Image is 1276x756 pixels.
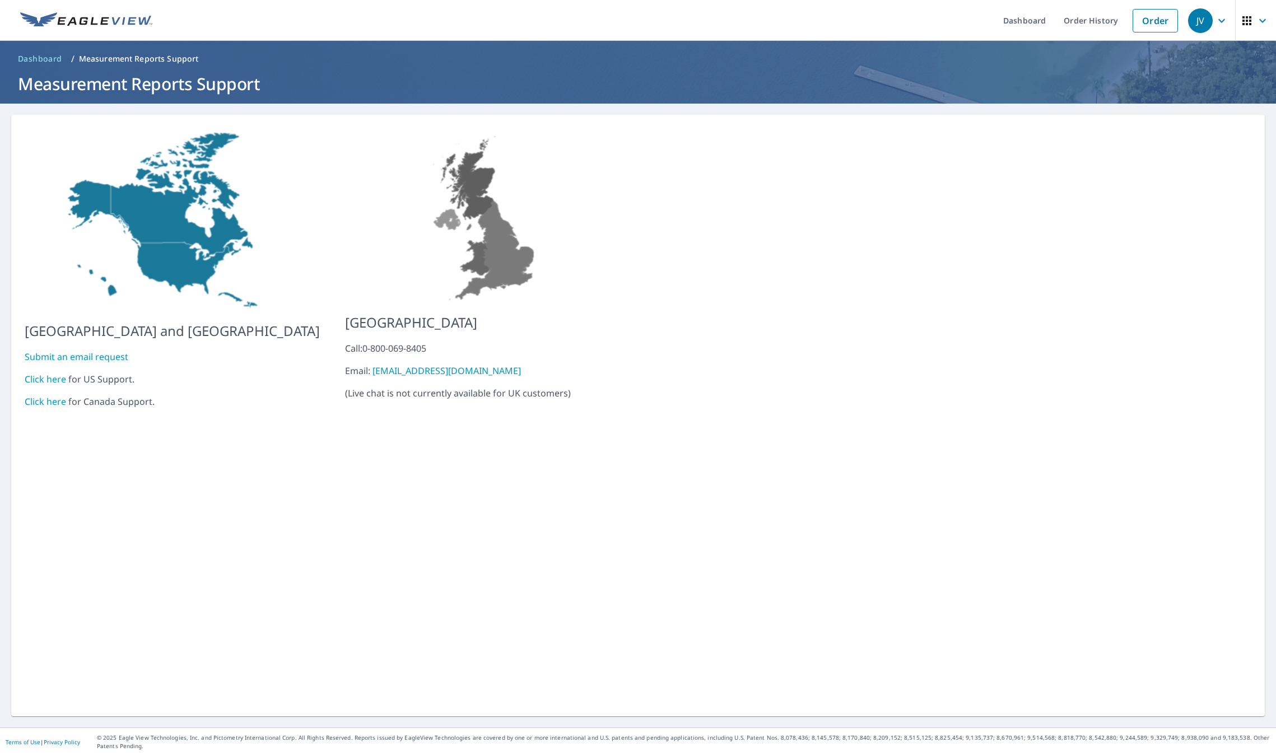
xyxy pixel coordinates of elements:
[372,365,521,377] a: [EMAIL_ADDRESS][DOMAIN_NAME]
[345,342,627,355] div: Call: 0-800-069-8405
[1133,9,1178,32] a: Order
[345,342,627,400] p: ( Live chat is not currently available for UK customers )
[25,351,128,363] a: Submit an email request
[6,738,40,746] a: Terms of Use
[25,372,320,386] div: for US Support.
[25,395,320,408] div: for Canada Support.
[79,53,199,64] p: Measurement Reports Support
[6,739,80,745] p: |
[25,321,320,341] p: [GEOGRAPHIC_DATA] and [GEOGRAPHIC_DATA]
[345,128,627,304] img: US-MAP
[345,364,627,377] div: Email:
[71,52,74,66] li: /
[25,128,320,312] img: US-MAP
[18,53,62,64] span: Dashboard
[13,72,1263,95] h1: Measurement Reports Support
[97,734,1270,750] p: © 2025 Eagle View Technologies, Inc. and Pictometry International Corp. All Rights Reserved. Repo...
[44,738,80,746] a: Privacy Policy
[25,373,66,385] a: Click here
[13,50,1263,68] nav: breadcrumb
[345,312,627,333] p: [GEOGRAPHIC_DATA]
[25,395,66,408] a: Click here
[20,12,152,29] img: EV Logo
[13,50,67,68] a: Dashboard
[1188,8,1213,33] div: JV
